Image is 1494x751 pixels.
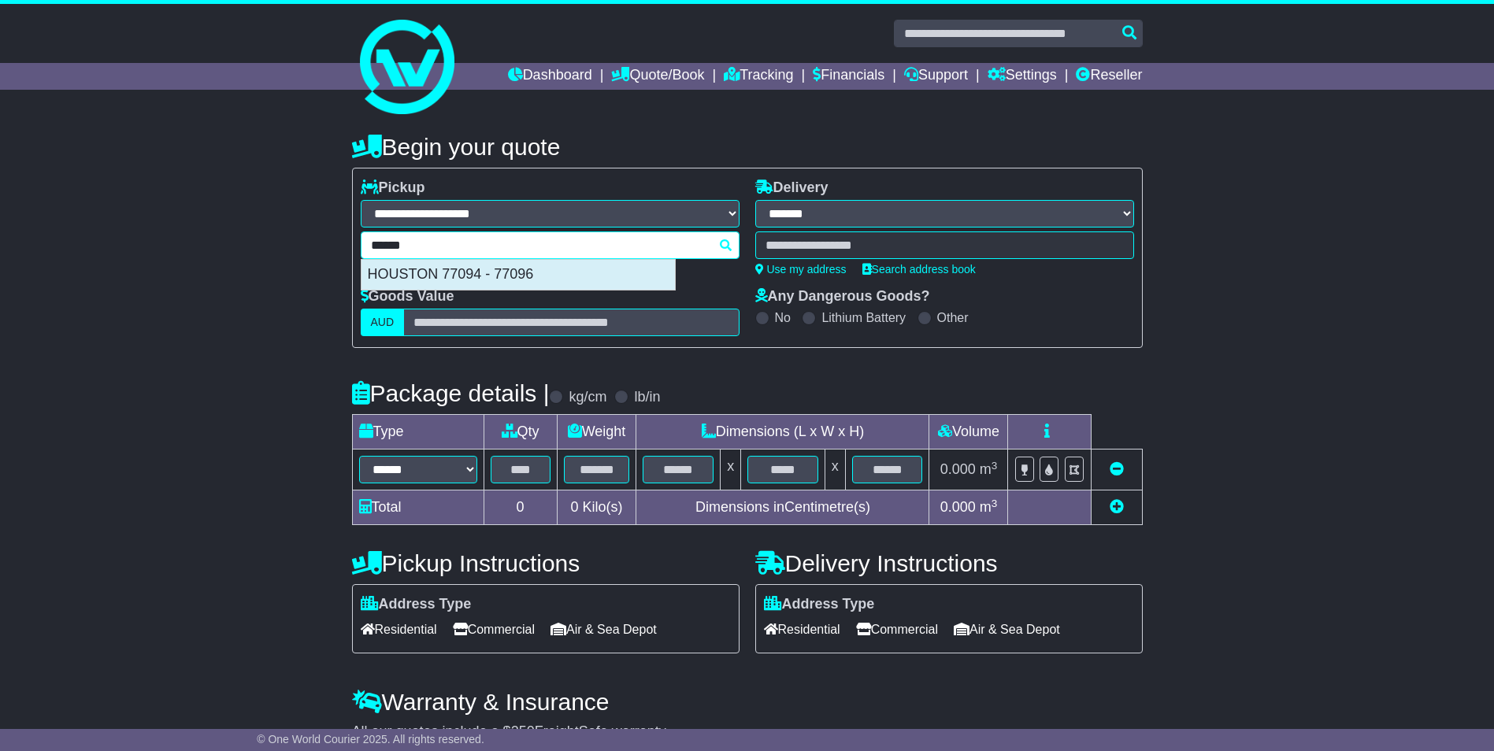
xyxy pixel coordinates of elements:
label: lb/in [634,389,660,406]
label: kg/cm [569,389,606,406]
a: Dashboard [508,63,592,90]
td: Qty [484,415,557,449]
td: Dimensions (L x W x H) [636,415,929,449]
td: 0 [484,490,557,525]
label: Delivery [755,179,829,197]
span: m [980,461,998,477]
span: Residential [361,617,437,642]
span: 0.000 [940,461,976,477]
label: Other [937,310,969,325]
h4: Pickup Instructions [352,550,740,576]
h4: Delivery Instructions [755,550,1143,576]
td: Volume [929,415,1008,449]
sup: 3 [992,498,998,509]
span: Air & Sea Depot [954,617,1060,642]
span: 0 [570,499,578,515]
label: Goods Value [361,288,454,305]
typeahead: Please provide city [361,231,740,259]
td: x [721,449,741,490]
td: Kilo(s) [557,490,636,525]
label: Any Dangerous Goods? [755,288,930,305]
td: Dimensions in Centimetre(s) [636,490,929,525]
label: Pickup [361,179,425,197]
td: Weight [557,415,636,449]
h4: Warranty & Insurance [352,689,1143,715]
span: 250 [511,723,535,739]
a: Reseller [1076,63,1142,90]
td: x [825,449,845,490]
label: AUD [361,309,405,336]
span: Commercial [453,617,535,642]
a: Settings [988,63,1057,90]
div: All our quotes include a $ FreightSafe warranty. [352,723,1143,741]
span: Residential [764,617,840,642]
label: Address Type [764,596,875,613]
label: Lithium Battery [821,310,906,325]
span: © One World Courier 2025. All rights reserved. [257,733,484,745]
a: Remove this item [1110,461,1124,477]
td: Total [352,490,484,525]
a: Tracking [724,63,793,90]
td: Type [352,415,484,449]
span: m [980,499,998,515]
a: Financials [813,63,884,90]
a: Quote/Book [611,63,704,90]
a: Search address book [862,263,976,276]
span: Air & Sea Depot [551,617,657,642]
label: No [775,310,791,325]
div: HOUSTON 77094 - 77096 [361,260,675,290]
label: Address Type [361,596,472,613]
a: Use my address [755,263,847,276]
h4: Begin your quote [352,134,1143,160]
span: 0.000 [940,499,976,515]
a: Add new item [1110,499,1124,515]
a: Support [904,63,968,90]
sup: 3 [992,460,998,472]
h4: Package details | [352,380,550,406]
span: Commercial [856,617,938,642]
